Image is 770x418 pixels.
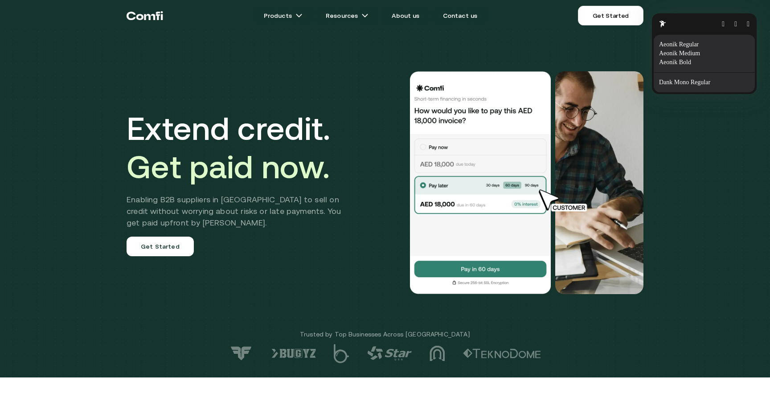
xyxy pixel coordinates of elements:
[127,194,354,229] h2: Enabling B2B suppliers in [GEOGRAPHIC_DATA] to sell on credit without worrying about risks or lat...
[127,237,194,256] a: Get Started
[253,7,313,25] a: Productsarrow icons
[127,109,354,186] h1: Extend credit.
[432,7,488,25] a: Contact us
[381,7,430,25] a: About us
[127,148,330,185] span: Get paid now.
[315,7,379,25] a: Resourcesarrow icons
[578,6,643,25] a: Get Started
